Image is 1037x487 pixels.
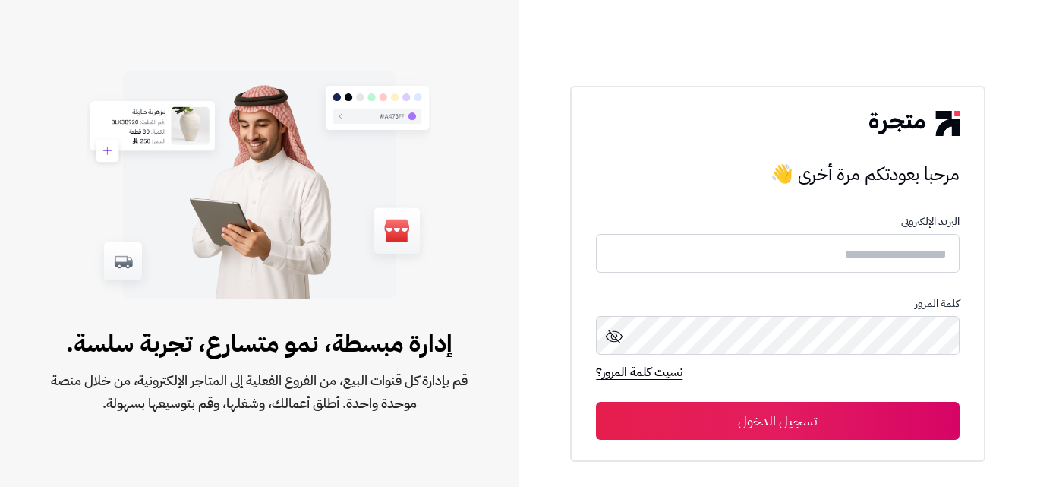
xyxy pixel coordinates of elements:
[596,159,959,189] h3: مرحبا بعودتكم مرة أخرى 👋
[596,402,959,440] button: تسجيل الدخول
[869,111,959,135] img: logo-2.png
[596,363,682,384] a: نسيت كلمة المرور؟
[49,369,470,415] span: قم بإدارة كل قنوات البيع، من الفروع الفعلية إلى المتاجر الإلكترونية، من خلال منصة موحدة واحدة. أط...
[596,216,959,228] p: البريد الإلكترونى
[596,298,959,310] p: كلمة المرور
[49,325,470,362] span: إدارة مبسطة، نمو متسارع، تجربة سلسة.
